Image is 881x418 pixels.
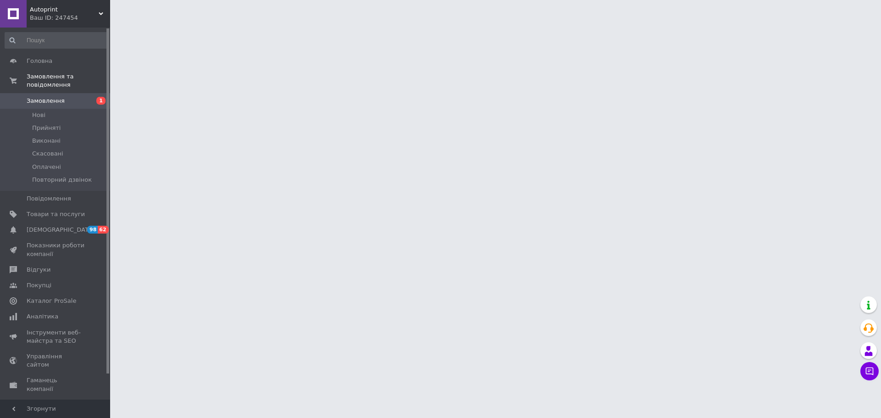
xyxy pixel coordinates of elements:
[32,137,61,145] span: Виконані
[27,329,85,345] span: Інструменти веб-майстра та SEO
[27,281,51,290] span: Покупці
[27,241,85,258] span: Показники роботи компанії
[27,266,50,274] span: Відгуки
[30,6,99,14] span: Autoprint
[32,176,92,184] span: Повторний дзвінок
[27,297,76,305] span: Каталог ProSale
[5,32,108,49] input: Пошук
[27,352,85,369] span: Управління сайтом
[27,57,52,65] span: Головна
[27,195,71,203] span: Повідомлення
[860,362,879,380] button: Чат з покупцем
[30,14,110,22] div: Ваш ID: 247454
[32,150,63,158] span: Скасовані
[27,97,65,105] span: Замовлення
[27,376,85,393] span: Гаманець компанії
[32,111,45,119] span: Нові
[27,72,110,89] span: Замовлення та повідомлення
[27,312,58,321] span: Аналітика
[96,97,106,105] span: 1
[27,210,85,218] span: Товари та послуги
[32,163,61,171] span: Оплачені
[87,226,98,234] span: 98
[98,226,108,234] span: 62
[27,226,95,234] span: [DEMOGRAPHIC_DATA]
[32,124,61,132] span: Прийняті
